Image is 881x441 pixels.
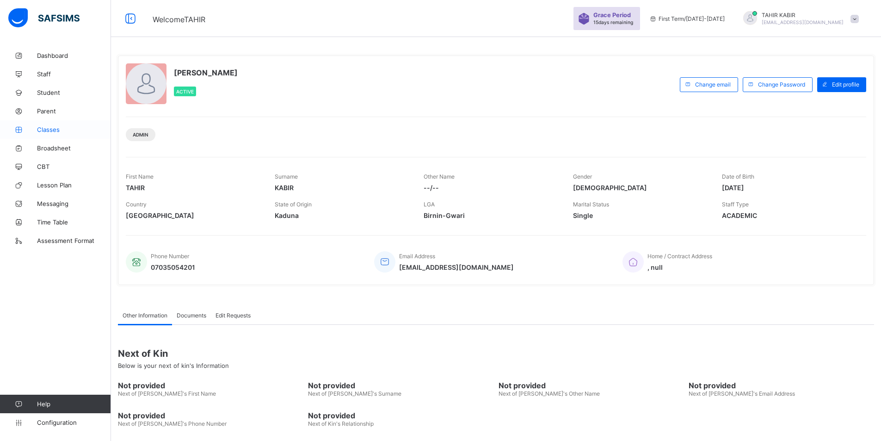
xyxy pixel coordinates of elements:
span: Home / Contract Address [647,253,712,260]
span: Staff Type [722,201,749,208]
div: TAHIRKABIR [734,11,863,26]
span: Help [37,400,111,408]
span: First Name [126,173,154,180]
span: [GEOGRAPHIC_DATA] [126,211,261,219]
span: Date of Birth [722,173,754,180]
span: [DEMOGRAPHIC_DATA] [573,184,708,192]
span: Configuration [37,419,111,426]
span: --/-- [424,184,559,192]
span: Below is your next of kin's Information [118,362,229,369]
span: Documents [177,312,206,319]
span: Phone Number [151,253,189,260]
span: Not provided [118,411,303,420]
img: safsims [8,8,80,28]
span: Not provided [499,381,684,390]
span: Email Address [399,253,435,260]
span: Change Password [758,81,805,88]
span: Marital Status [573,201,609,208]
span: Kaduna [275,211,410,219]
span: Lesson Plan [37,181,111,189]
span: Gender [573,173,592,180]
span: session/term information [649,15,725,22]
span: Welcome TAHIR [153,15,205,24]
span: Next of [PERSON_NAME]'s Other Name [499,390,600,397]
span: Active [176,89,194,94]
span: Not provided [689,381,874,390]
span: Other Information [123,312,167,319]
span: Edit Requests [216,312,251,319]
span: , null [647,263,712,271]
span: Staff [37,70,111,78]
span: Birnin-Gwari [424,211,559,219]
span: Broadsheet [37,144,111,152]
span: [EMAIL_ADDRESS][DOMAIN_NAME] [762,19,844,25]
span: Next of Kin's Relationship [308,420,374,427]
span: Parent [37,107,111,115]
span: State of Origin [275,201,312,208]
span: TAHIR KABIR [762,12,844,19]
span: 07035054201 [151,263,195,271]
span: Next of [PERSON_NAME]'s Surname [308,390,401,397]
span: Classes [37,126,111,133]
span: ACADEMIC [722,211,857,219]
span: Country [126,201,147,208]
span: Admin [133,132,148,137]
span: Not provided [118,381,303,390]
span: Next of [PERSON_NAME]'s Phone Number [118,420,227,427]
span: [PERSON_NAME] [174,68,238,77]
img: sticker-purple.71386a28dfed39d6af7621340158ba97.svg [578,13,590,25]
span: Grace Period [593,12,631,19]
span: Single [573,211,708,219]
span: Student [37,89,111,96]
span: Next of Kin [118,348,874,359]
span: Not provided [308,381,493,390]
span: Assessment Format [37,237,111,244]
span: [DATE] [722,184,857,192]
span: Time Table [37,218,111,226]
span: CBT [37,163,111,170]
span: Messaging [37,200,111,207]
span: TAHIR [126,184,261,192]
span: Change email [695,81,731,88]
span: Not provided [308,411,493,420]
span: Edit profile [832,81,859,88]
span: KABIR [275,184,410,192]
span: [EMAIL_ADDRESS][DOMAIN_NAME] [399,263,514,271]
span: Next of [PERSON_NAME]'s Email Address [689,390,795,397]
span: 15 days remaining [593,19,633,25]
span: LGA [424,201,435,208]
span: Dashboard [37,52,111,59]
span: Other Name [424,173,455,180]
span: Next of [PERSON_NAME]'s First Name [118,390,216,397]
span: Surname [275,173,298,180]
